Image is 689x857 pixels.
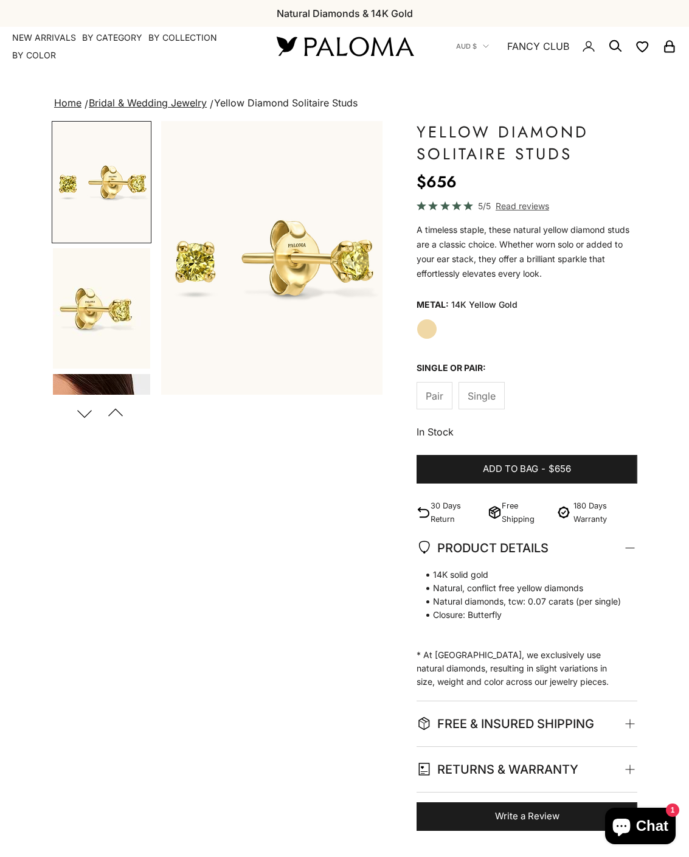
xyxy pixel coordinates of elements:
[417,359,486,377] legend: Single or Pair:
[468,388,496,404] span: Single
[417,455,637,484] button: Add to bag-$656
[456,27,677,66] nav: Secondary navigation
[456,41,489,52] button: AUD $
[417,747,637,792] summary: RETURNS & WARRANTY
[161,121,383,395] div: Item 1 of 11
[451,296,518,314] variant-option-value: 14K Yellow Gold
[53,248,150,369] img: #YellowGold
[431,499,483,525] p: 30 Days Return
[549,462,571,477] span: $656
[52,247,151,370] button: Go to item 2
[53,122,150,242] img: #YellowGold
[426,388,443,404] span: Pair
[417,701,637,746] summary: FREE & INSURED SHIPPING
[417,538,549,558] span: PRODUCT DETAILS
[417,296,449,314] legend: Metal:
[417,568,625,581] span: 14K solid gold
[417,713,594,734] span: FREE & INSURED SHIPPING
[417,759,578,780] span: RETURNS & WARRANTY
[417,199,637,213] a: 5/5 Read reviews
[417,526,637,571] summary: PRODUCT DETAILS
[573,499,637,525] p: 180 Days Warranty
[417,802,637,831] a: Write a Review
[417,608,625,622] span: Closure: Butterfly
[496,199,549,213] span: Read reviews
[417,424,637,440] p: In Stock
[417,121,637,165] h1: Yellow Diamond Solitaire Studs
[417,170,457,194] sale-price: $656
[52,121,151,243] button: Go to item 1
[53,374,150,494] img: #YellowGold #RoseGold #WhiteGold
[507,38,569,54] a: FANCY CLUB
[601,808,679,847] inbox-online-store-chat: Shopify online store chat
[483,462,538,477] span: Add to bag
[417,581,625,595] span: Natural, conflict free yellow diamonds
[161,121,383,395] img: #YellowGold
[148,32,217,44] summary: By Collection
[12,32,248,61] nav: Primary navigation
[478,199,491,213] span: 5/5
[417,595,625,608] span: Natural diamonds, tcw: 0.07 carats (per single)
[52,95,637,112] nav: breadcrumbs
[12,49,56,61] summary: By Color
[277,5,413,21] p: Natural Diamonds & 14K Gold
[54,97,81,109] a: Home
[502,499,549,525] p: Free Shipping
[52,373,151,496] button: Go to item 3
[82,32,142,44] summary: By Category
[417,223,637,281] p: A timeless staple, these natural yellow diamond studs are a classic choice. Whether worn solo or ...
[12,32,76,44] a: NEW ARRIVALS
[417,568,625,689] p: * At [GEOGRAPHIC_DATA], we exclusively use natural diamonds, resulting in slight variations in si...
[89,97,207,109] a: Bridal & Wedding Jewelry
[456,41,477,52] span: AUD $
[214,97,358,109] span: Yellow Diamond Solitaire Studs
